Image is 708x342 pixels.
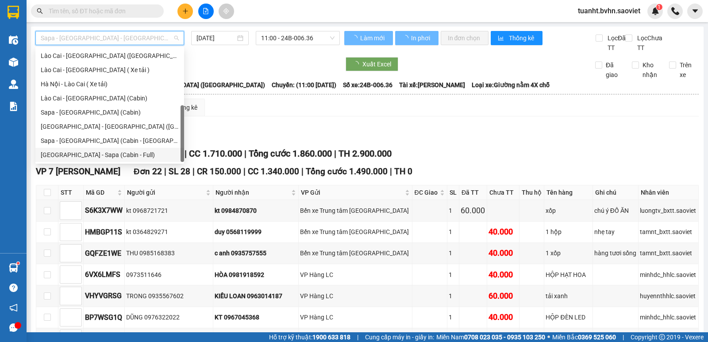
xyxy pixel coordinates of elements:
[41,108,179,117] div: Sapa - [GEOGRAPHIC_DATA] (Cabin)
[126,291,212,301] div: TRONG 0935567602
[546,291,591,301] div: tải xanh
[35,134,184,148] div: Sapa - Hà Nội (Cabin - Thăng Long)
[351,35,359,41] span: loading
[35,148,184,162] div: Hà Nội - Sapa (Cabin - Full)
[86,188,115,197] span: Mã GD
[300,206,410,215] div: Bến xe Trung tâm [GEOGRAPHIC_DATA]
[546,270,591,280] div: HỘP HẠT HOA
[498,35,505,42] span: bar-chart
[35,91,184,105] div: Lào Cai - Hà Nội (Cabin)
[9,323,18,332] span: message
[509,33,535,43] span: Thống kê
[489,247,518,259] div: 40.000
[623,332,624,342] span: |
[9,80,18,89] img: warehouse-icon
[360,33,386,43] span: Làm mới
[36,166,120,177] span: VP 7 [PERSON_NAME]
[639,60,662,80] span: Kho nhận
[215,291,297,301] div: KIỀU LOAN 0963014187
[215,248,297,258] div: c anh 0935757555
[411,33,431,43] span: In phơi
[37,8,43,14] span: search
[449,227,458,237] div: 1
[299,264,412,285] td: VP Hàng LC
[449,206,458,215] div: 1
[9,304,18,312] span: notification
[299,307,412,328] td: VP Hàng LC
[489,226,518,238] div: 40.000
[126,206,212,215] div: kt 0968721721
[9,284,18,292] span: question-circle
[593,185,639,200] th: Ghi chú
[519,185,545,200] th: Thu hộ
[339,148,392,159] span: TH 2.900.000
[658,4,661,10] span: 1
[604,33,627,53] span: Lọc Đã TT
[544,185,593,200] th: Tên hàng
[640,270,697,280] div: minhdc_hhlc.saoviet
[640,206,697,215] div: luongtv_bxtt.saoviet
[301,188,403,197] span: VP Gửi
[17,262,19,265] sup: 1
[192,166,195,177] span: |
[395,31,439,45] button: In phơi
[489,269,518,281] div: 40.000
[172,103,197,112] div: Thống kê
[449,248,458,258] div: 1
[272,80,336,90] span: Chuyến: (11:00 [DATE])
[41,31,179,45] span: Sapa - Lào Cai - Hà Nội (Giường)
[357,332,358,342] span: |
[126,312,212,322] div: DŨNG 0976322022
[353,61,362,67] span: loading
[41,65,179,75] div: Lào Cai - [GEOGRAPHIC_DATA] ( Xe tải )
[578,334,616,341] strong: 0369 525 060
[651,7,659,15] img: icon-new-feature
[35,119,184,134] div: Hà Nội - Lào Cai - Sapa (Giường)
[300,227,410,237] div: Bến xe Trung tâm [GEOGRAPHIC_DATA]
[85,290,123,301] div: VHYVGRSG
[185,148,187,159] span: |
[299,285,412,307] td: VP Hàng LC
[415,188,438,197] span: ĐC Giao
[671,7,679,15] img: phone-icon
[312,334,350,341] strong: 1900 633 818
[394,166,412,177] span: TH 0
[41,51,179,61] div: Lào Cai - [GEOGRAPHIC_DATA] ([GEOGRAPHIC_DATA])
[472,80,550,90] span: Loại xe: Giường nằm 4X chỗ
[640,227,697,237] div: tamnt_bxtt.saoviet
[35,105,184,119] div: Sapa - Hà Nội (Cabin)
[491,31,543,45] button: bar-chartThống kê
[197,166,241,177] span: CR 150.000
[300,270,410,280] div: VP Hàng LC
[546,206,591,215] div: xốp
[182,8,189,14] span: plus
[126,248,212,258] div: THU 0985168383
[169,166,190,177] span: SL 28
[334,148,336,159] span: |
[85,227,123,238] div: HMBGP11S
[41,150,179,160] div: [GEOGRAPHIC_DATA] - Sapa (Cabin - Full)
[441,31,489,45] button: In đơn chọn
[127,188,204,197] span: Người gửi
[343,80,392,90] span: Số xe: 24B-006.36
[196,33,236,43] input: 15/10/2025
[487,185,519,200] th: Chưa TT
[41,122,179,131] div: [GEOGRAPHIC_DATA] - [GEOGRAPHIC_DATA] ([GEOGRAPHIC_DATA])
[85,248,123,259] div: GQFZE1WE
[84,264,125,285] td: 6VX6LMFS
[594,248,637,258] div: hàng tươi sống
[9,35,18,45] img: warehouse-icon
[447,185,459,200] th: SL
[85,312,123,323] div: BP7WSG1Q
[126,270,212,280] div: 0973511646
[659,334,665,340] span: copyright
[269,332,350,342] span: Hỗ trợ kỹ thuật:
[84,285,125,307] td: VHYVGRSG
[261,31,334,45] span: 11:00 - 24B-006.36
[85,205,123,216] div: S6K3X7WW
[9,102,18,111] img: solution-icon
[640,248,697,258] div: tamnt_bxtt.saoviet
[464,334,545,341] strong: 0708 023 035 - 0935 103 250
[215,312,297,322] div: KT 0967045368
[594,227,637,237] div: nhẹ tay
